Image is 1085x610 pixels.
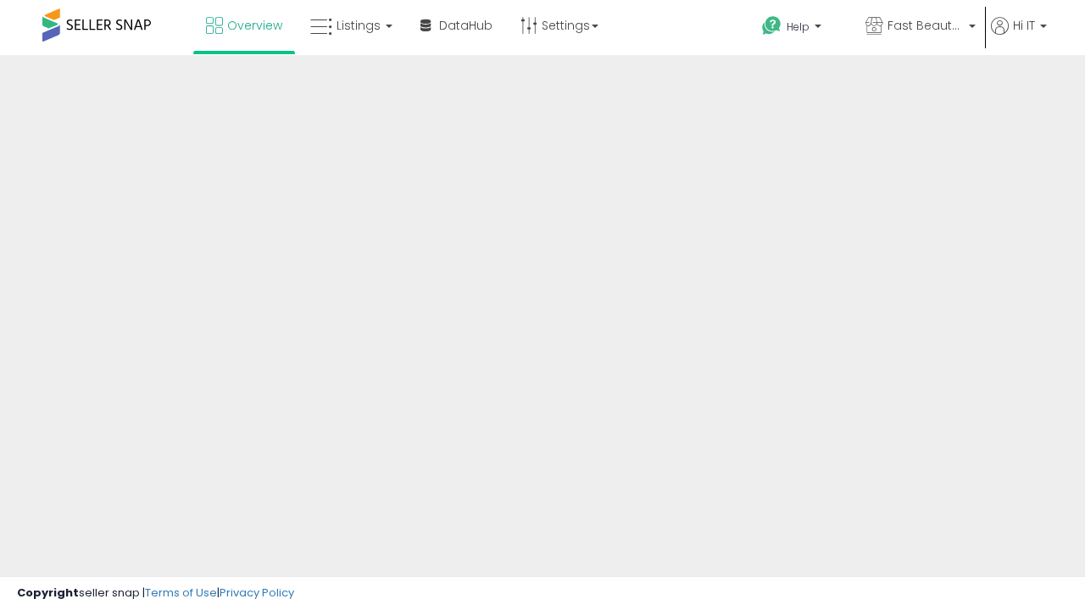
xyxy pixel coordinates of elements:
[145,585,217,601] a: Terms of Use
[887,17,964,34] span: Fast Beauty ([GEOGRAPHIC_DATA])
[227,17,282,34] span: Overview
[748,3,850,55] a: Help
[991,17,1047,55] a: Hi IT
[1013,17,1035,34] span: Hi IT
[761,15,782,36] i: Get Help
[787,19,810,34] span: Help
[220,585,294,601] a: Privacy Policy
[439,17,492,34] span: DataHub
[17,585,79,601] strong: Copyright
[337,17,381,34] span: Listings
[17,585,294,602] div: seller snap | |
